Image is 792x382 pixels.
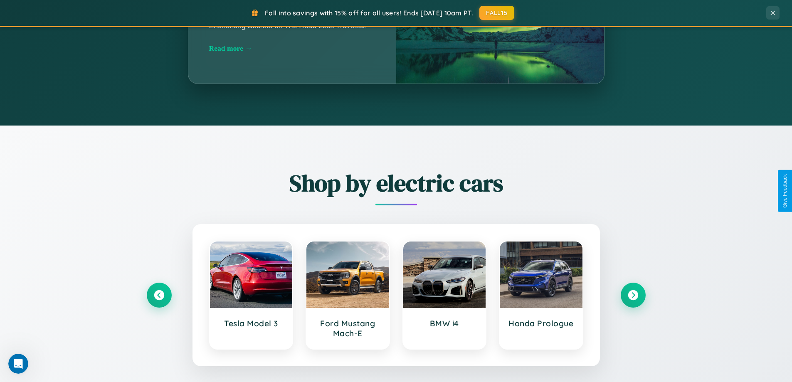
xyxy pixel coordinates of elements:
div: Give Feedback [782,174,788,208]
h2: Shop by electric cars [147,167,646,199]
button: FALL15 [479,6,514,20]
h3: Ford Mustang Mach-E [315,318,381,338]
h3: Honda Prologue [508,318,574,328]
div: Read more → [209,44,375,53]
iframe: Intercom live chat [8,354,28,374]
h3: Tesla Model 3 [218,318,284,328]
h3: BMW i4 [412,318,478,328]
span: Fall into savings with 15% off for all users! Ends [DATE] 10am PT. [265,9,473,17]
